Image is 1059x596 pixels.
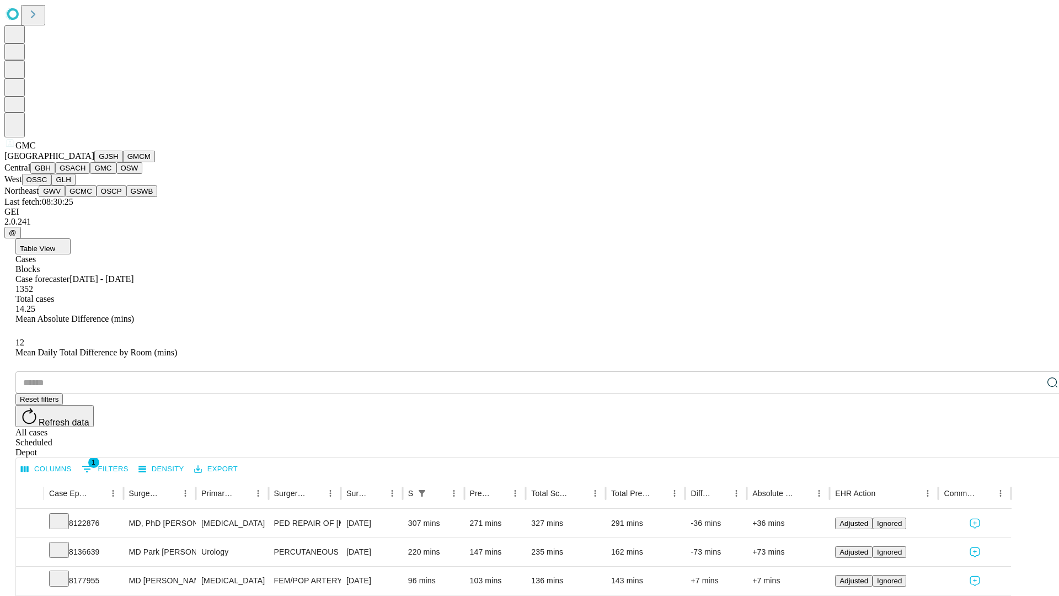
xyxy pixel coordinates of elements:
div: [MEDICAL_DATA] [201,509,263,538]
div: 291 mins [611,509,680,538]
span: Mean Daily Total Difference by Room (mins) [15,348,177,357]
div: 162 mins [611,538,680,566]
button: Menu [667,486,682,501]
button: GBH [30,162,55,174]
div: EHR Action [835,489,875,498]
div: +7 mins [752,567,824,595]
span: Table View [20,244,55,253]
button: Menu [178,486,193,501]
button: Sort [431,486,446,501]
div: Urology [201,538,263,566]
button: Sort [651,486,667,501]
button: Menu [993,486,1008,501]
div: MD [PERSON_NAME] [PERSON_NAME] Md [129,567,190,595]
div: Primary Service [201,489,233,498]
button: Show filters [414,486,430,501]
span: 1 [88,457,99,468]
div: MD Park [PERSON_NAME] [129,538,190,566]
span: [DATE] - [DATE] [69,274,133,284]
button: GLH [51,174,75,185]
button: Reset filters [15,393,63,405]
div: 96 mins [408,567,459,595]
span: Refresh data [39,418,89,427]
div: 1 active filter [414,486,430,501]
button: Menu [811,486,827,501]
span: Adjusted [839,577,868,585]
span: Ignored [877,548,902,556]
button: Sort [572,486,587,501]
button: Select columns [18,461,74,478]
div: [DATE] [346,567,397,595]
button: Adjusted [835,518,873,529]
div: 8122876 [49,509,118,538]
button: GMC [90,162,116,174]
span: Adjusted [839,519,868,528]
span: Ignored [877,577,902,585]
div: Surgeon Name [129,489,161,498]
div: 147 mins [470,538,521,566]
div: MD, PhD [PERSON_NAME] [PERSON_NAME] Md Phd [129,509,190,538]
span: Case forecaster [15,274,69,284]
button: GWV [39,185,65,197]
button: Menu [587,486,603,501]
span: Mean Absolute Difference (mins) [15,314,134,323]
button: Ignored [873,575,906,587]
button: OSW [116,162,143,174]
div: +7 mins [691,567,741,595]
button: Adjusted [835,575,873,587]
button: Expand [22,543,38,562]
button: Menu [323,486,338,501]
div: 327 mins [531,509,600,538]
div: 136 mins [531,567,600,595]
div: 8136639 [49,538,118,566]
button: OSCP [97,185,126,197]
button: GCMC [65,185,97,197]
button: Menu [384,486,400,501]
button: GJSH [94,151,123,162]
div: -73 mins [691,538,741,566]
button: Menu [105,486,121,501]
div: PERCUTANEOUS NEPHROSTOLITHOTOMY OVER 2CM [274,538,335,566]
button: Refresh data [15,405,94,427]
span: 14.25 [15,304,35,313]
button: Sort [90,486,105,501]
span: Northeast [4,186,39,195]
button: Menu [250,486,266,501]
div: Surgery Name [274,489,306,498]
button: Sort [307,486,323,501]
div: [DATE] [346,509,397,538]
button: Sort [977,486,993,501]
button: Adjusted [835,546,873,558]
button: Ignored [873,546,906,558]
div: Total Scheduled Duration [531,489,571,498]
div: PED REPAIR OF [MEDICAL_DATA] OR CARINATUM [274,509,335,538]
span: Adjusted [839,548,868,556]
div: Case Epic Id [49,489,89,498]
div: 271 mins [470,509,521,538]
button: @ [4,227,21,238]
span: @ [9,228,17,237]
button: Show filters [79,460,131,478]
button: OSSC [22,174,52,185]
span: GMC [15,141,35,150]
div: Total Predicted Duration [611,489,651,498]
button: Sort [162,486,178,501]
span: Last fetch: 08:30:25 [4,197,73,206]
button: Menu [729,486,744,501]
span: Ignored [877,519,902,528]
div: FEM/POP ARTERY REVASC W/ [MEDICAL_DATA]+[MEDICAL_DATA] [274,567,335,595]
span: Central [4,163,30,172]
button: Export [191,461,240,478]
button: GMCM [123,151,155,162]
button: GSWB [126,185,158,197]
div: 103 mins [470,567,521,595]
button: Sort [876,486,892,501]
span: 1352 [15,284,33,294]
button: Table View [15,238,71,254]
div: [MEDICAL_DATA] [201,567,263,595]
div: -36 mins [691,509,741,538]
button: Menu [920,486,935,501]
button: Sort [713,486,729,501]
button: Sort [492,486,507,501]
div: GEI [4,207,1055,217]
